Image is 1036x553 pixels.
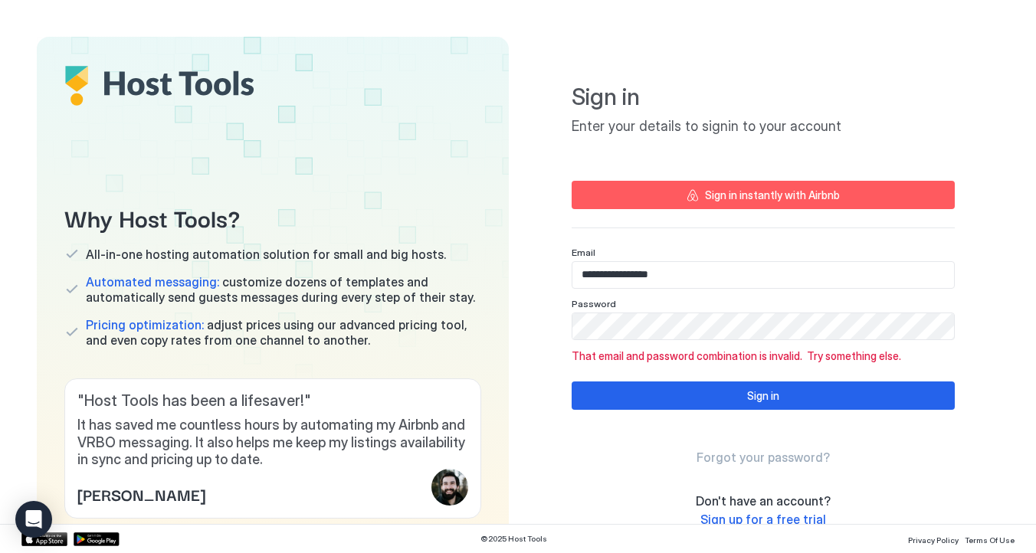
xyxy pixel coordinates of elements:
[697,450,830,465] span: Forgot your password?
[700,512,826,528] a: Sign up for a free trial
[908,535,959,545] span: Privacy Policy
[908,531,959,547] a: Privacy Policy
[572,298,616,309] span: Password
[86,274,219,290] span: Automated messaging:
[431,469,468,506] div: profile
[77,417,468,469] span: It has saved me countless hours by automating my Airbnb and VRBO messaging. It also helps me keep...
[572,181,955,209] button: Sign in instantly with Airbnb
[64,200,481,234] span: Why Host Tools?
[77,391,468,411] span: " Host Tools has been a lifesaver! "
[747,388,779,404] div: Sign in
[86,317,481,348] span: adjust prices using our advanced pricing tool, and even copy rates from one channel to another.
[572,349,955,363] span: That email and password combination is invalid. Try something else.
[572,247,595,258] span: Email
[86,247,446,262] span: All-in-one hosting automation solution for small and big hosts.
[572,381,955,410] button: Sign in
[572,118,955,136] span: Enter your details to signin to your account
[15,501,52,538] div: Open Intercom Messenger
[21,532,67,546] a: App Store
[86,274,481,305] span: customize dozens of templates and automatically send guests messages during every step of their s...
[965,531,1015,547] a: Terms Of Use
[572,313,954,339] input: Input Field
[77,483,205,506] span: [PERSON_NAME]
[700,512,826,527] span: Sign up for a free trial
[696,493,831,509] span: Don't have an account?
[965,535,1015,545] span: Terms Of Use
[697,450,830,466] a: Forgot your password?
[86,317,204,332] span: Pricing optimization:
[705,187,840,203] div: Sign in instantly with Airbnb
[74,532,120,546] a: Google Play Store
[480,534,547,544] span: © 2025 Host Tools
[572,262,954,288] input: Input Field
[572,83,955,112] span: Sign in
